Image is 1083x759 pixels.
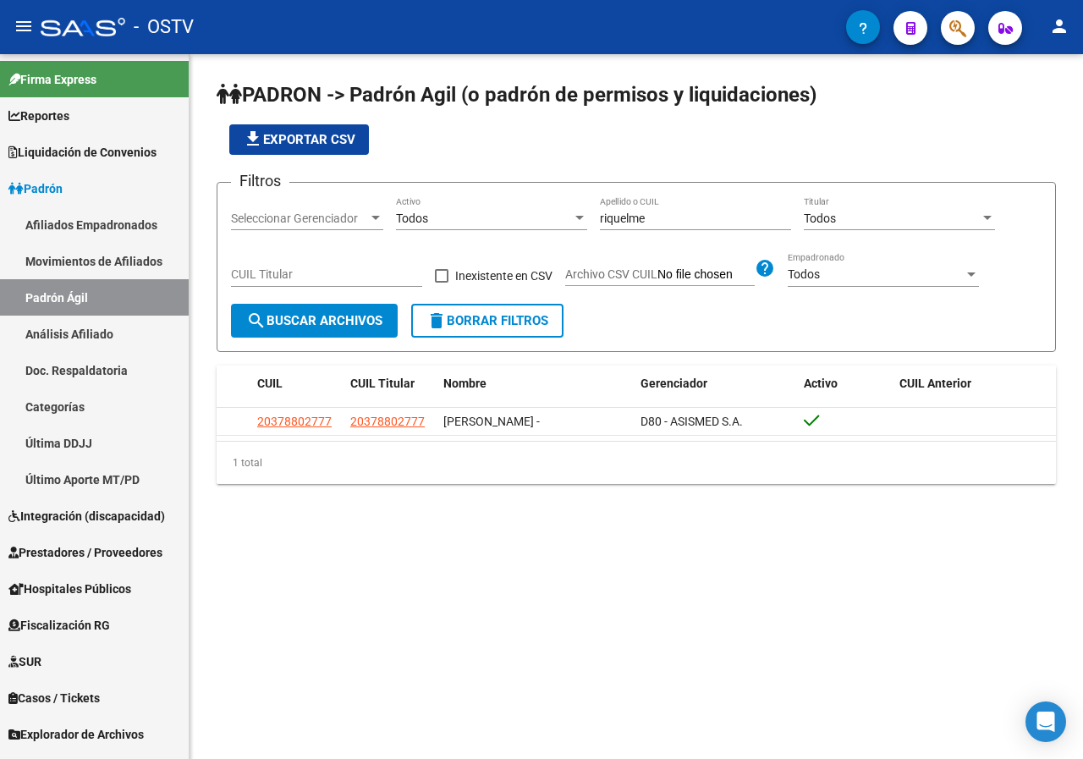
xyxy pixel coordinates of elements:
mat-icon: delete [426,311,447,331]
span: Fiscalización RG [8,616,110,635]
span: CUIL Anterior [899,377,971,390]
mat-icon: person [1049,16,1069,36]
span: Casos / Tickets [8,689,100,707]
span: Todos [396,212,428,225]
span: Hospitales Públicos [8,580,131,598]
span: Explorador de Archivos [8,725,144,744]
button: Borrar Filtros [411,304,563,338]
span: Todos [788,267,820,281]
datatable-header-cell: CUIL Anterior [893,366,1056,402]
h3: Filtros [231,169,289,193]
span: CUIL Titular [350,377,415,390]
mat-icon: search [246,311,267,331]
span: Activo [804,377,838,390]
span: Todos [804,212,836,225]
span: CUIL [257,377,283,390]
span: - OSTV [134,8,194,46]
button: Buscar Archivos [231,304,398,338]
datatable-header-cell: CUIL [250,366,344,402]
span: Borrar Filtros [426,313,548,328]
mat-icon: help [755,258,775,278]
span: Archivo CSV CUIL [565,267,657,281]
span: Prestadores / Proveedores [8,543,162,562]
button: Exportar CSV [229,124,369,155]
span: 20378802777 [257,415,332,428]
mat-icon: file_download [243,129,263,149]
span: [PERSON_NAME] - [443,415,540,428]
span: Firma Express [8,70,96,89]
span: SUR [8,652,41,671]
span: D80 - ASISMED S.A. [640,415,743,428]
mat-icon: menu [14,16,34,36]
input: Archivo CSV CUIL [657,267,755,283]
span: Exportar CSV [243,132,355,147]
span: Integración (discapacidad) [8,507,165,525]
datatable-header-cell: Gerenciador [634,366,797,402]
datatable-header-cell: Nombre [437,366,634,402]
div: Open Intercom Messenger [1025,701,1066,742]
span: Gerenciador [640,377,707,390]
span: Seleccionar Gerenciador [231,212,368,226]
span: Reportes [8,107,69,125]
span: 20378802777 [350,415,425,428]
span: Buscar Archivos [246,313,382,328]
div: 1 total [217,442,1056,484]
span: PADRON -> Padrón Agil (o padrón de permisos y liquidaciones) [217,83,816,107]
datatable-header-cell: Activo [797,366,893,402]
span: Inexistente en CSV [455,266,552,286]
span: Padrón [8,179,63,198]
datatable-header-cell: CUIL Titular [344,366,437,402]
span: Nombre [443,377,487,390]
span: Liquidación de Convenios [8,143,157,162]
